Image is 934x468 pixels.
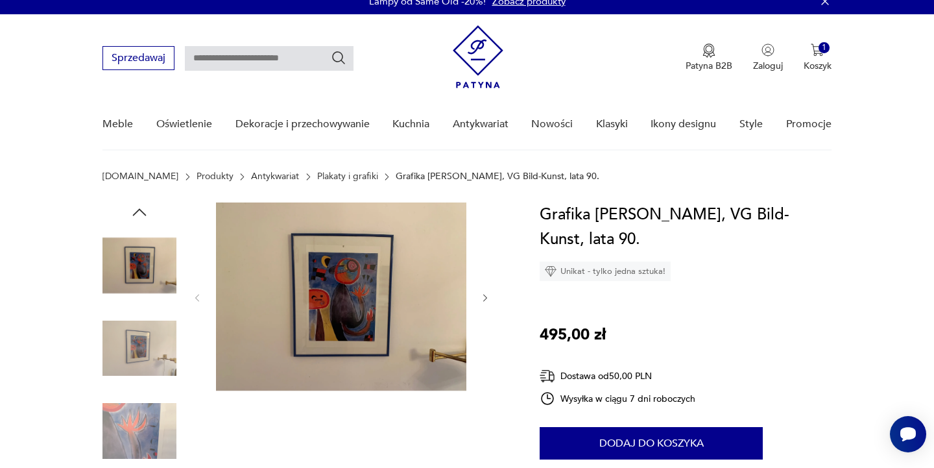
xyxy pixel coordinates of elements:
[102,394,176,468] img: Zdjęcie produktu Grafika Joan Miró, VG Bild-Kunst, lata 90.
[392,99,429,149] a: Kuchnia
[786,99,832,149] a: Promocje
[102,171,178,182] a: [DOMAIN_NAME]
[540,368,695,384] div: Dostawa od 50,00 PLN
[819,42,830,53] div: 1
[596,99,628,149] a: Klasyki
[331,50,346,66] button: Szukaj
[739,99,763,149] a: Style
[545,265,557,277] img: Ikona diamentu
[804,43,832,72] button: 1Koszyk
[540,203,831,252] h1: Grafika [PERSON_NAME], VG Bild-Kunst, lata 90.
[453,99,509,149] a: Antykwariat
[102,99,133,149] a: Meble
[753,60,783,72] p: Zaloguj
[540,391,695,406] div: Wysyłka w ciągu 7 dni roboczych
[102,312,176,386] img: Zdjęcie produktu Grafika Joan Miró, VG Bild-Kunst, lata 90.
[686,43,732,72] button: Patyna B2B
[102,46,174,70] button: Sprzedawaj
[540,368,555,384] img: Ikona dostawy
[811,43,824,56] img: Ikona koszyka
[753,43,783,72] button: Zaloguj
[317,171,378,182] a: Plakaty i grafiki
[686,60,732,72] p: Patyna B2B
[540,427,763,460] button: Dodaj do koszyka
[216,203,466,391] img: Zdjęcie produktu Grafika Joan Miró, VG Bild-Kunst, lata 90.
[396,171,599,182] p: Grafika [PERSON_NAME], VG Bild-Kunst, lata 90.
[702,43,715,58] img: Ikona medalu
[102,55,174,64] a: Sprzedawaj
[197,171,233,182] a: Produkty
[453,25,503,88] img: Patyna - sklep z meblami i dekoracjami vintage
[251,171,299,182] a: Antykwariat
[890,416,926,452] iframe: Smartsupp widget button
[235,99,370,149] a: Dekoracje i przechowywanie
[156,99,212,149] a: Oświetlenie
[651,99,716,149] a: Ikony designu
[540,323,606,347] p: 495,00 zł
[761,43,774,56] img: Ikonka użytkownika
[531,99,573,149] a: Nowości
[686,43,732,72] a: Ikona medaluPatyna B2B
[540,262,671,281] div: Unikat - tylko jedna sztuka!
[102,228,176,302] img: Zdjęcie produktu Grafika Joan Miró, VG Bild-Kunst, lata 90.
[804,60,832,72] p: Koszyk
